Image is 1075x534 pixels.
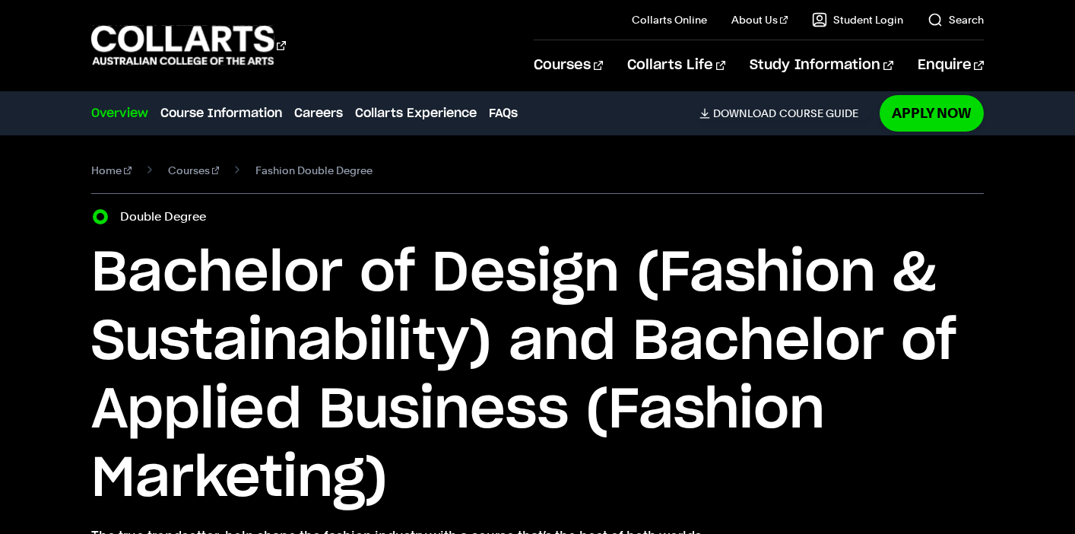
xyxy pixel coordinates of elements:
span: Fashion Double Degree [255,160,373,181]
div: Go to homepage [91,24,286,67]
a: FAQs [489,104,518,122]
a: Overview [91,104,148,122]
span: Download [713,106,776,120]
a: Collarts Life [627,40,725,91]
a: Apply Now [880,95,984,131]
a: Collarts Online [632,12,707,27]
a: Home [91,160,132,181]
a: DownloadCourse Guide [699,106,870,120]
h1: Bachelor of Design (Fashion & Sustainability) and Bachelor of Applied Business (Fashion Marketing) [91,240,984,513]
a: Student Login [812,12,903,27]
a: Study Information [750,40,893,91]
a: Search [928,12,984,27]
a: Courses [168,160,220,181]
a: Course Information [160,104,282,122]
a: Courses [534,40,603,91]
a: About Us [731,12,788,27]
label: Double Degree [120,206,215,227]
a: Enquire [918,40,984,91]
a: Careers [294,104,343,122]
a: Collarts Experience [355,104,477,122]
